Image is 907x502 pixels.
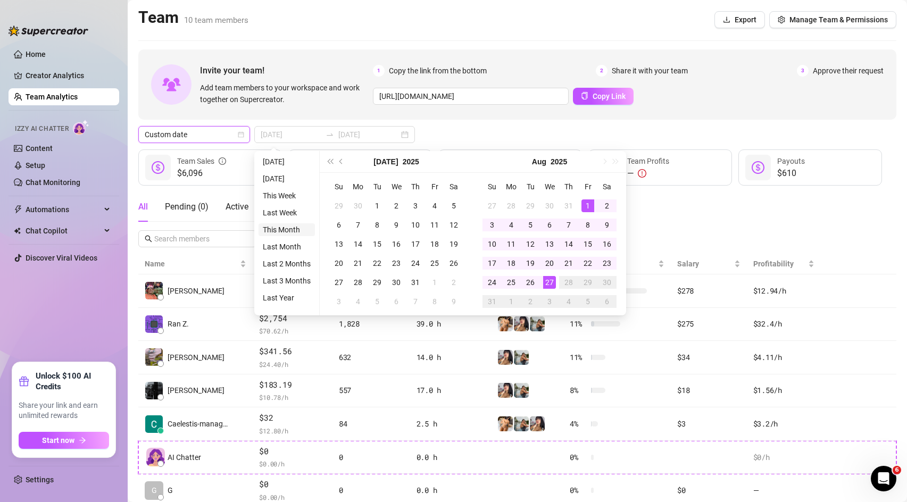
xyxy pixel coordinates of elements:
td: 2025-08-28 [559,273,578,292]
td: 2025-08-13 [540,235,559,254]
div: 4 [505,219,518,231]
li: Last Year [259,291,315,304]
td: 2025-09-04 [559,292,578,311]
input: Start date [261,129,321,140]
span: Active [226,202,248,212]
td: 2025-07-01 [368,196,387,215]
td: 2025-07-26 [444,254,463,273]
span: $2,754 [259,312,326,325]
span: [PERSON_NAME] [168,352,224,363]
div: 18 [428,238,441,250]
td: 2025-08-20 [540,254,559,273]
td: 2025-07-08 [368,215,387,235]
div: 30 [601,276,613,289]
a: Discover Viral Videos [26,254,97,262]
div: 10 [409,219,422,231]
img: Babydanix [514,316,529,331]
td: 2025-08-02 [597,196,617,215]
li: This Week [259,189,315,202]
button: Choose a year [551,151,567,172]
div: 13 [332,238,345,250]
td: 2025-08-24 [482,273,502,292]
img: SivanSecret [514,350,529,365]
div: 31 [486,295,498,308]
td: 2025-09-02 [521,292,540,311]
th: Mo [348,177,368,196]
td: 2025-08-11 [502,235,521,254]
div: 5 [524,219,537,231]
button: Previous month (PageUp) [336,151,347,172]
div: 19 [447,238,460,250]
td: 2025-08-02 [444,273,463,292]
td: 2025-07-23 [387,254,406,273]
td: 2025-08-06 [540,215,559,235]
td: 2025-06-30 [348,196,368,215]
div: 2 [447,276,460,289]
td: 2025-08-01 [578,196,597,215]
td: 2025-09-05 [578,292,597,311]
button: Last year (Control + left) [324,151,336,172]
div: 17 [486,257,498,270]
span: Copy Link [593,92,626,101]
div: 14 [562,238,575,250]
span: dollar-circle [152,161,164,174]
div: 25 [505,276,518,289]
span: Automations [26,201,101,218]
span: dollar-circle [752,161,764,174]
td: 2025-07-30 [387,273,406,292]
div: 4 [428,199,441,212]
div: 1 [371,199,384,212]
td: 2025-07-11 [425,215,444,235]
img: AI Chatter [73,120,89,135]
a: Settings [26,475,54,484]
th: Th [559,177,578,196]
img: izzy-ai-chatter-avatar-DDCN_rTZ.svg [146,448,165,466]
div: 6 [543,219,556,231]
div: 1 [428,276,441,289]
th: We [387,177,406,196]
td: 2025-08-22 [578,254,597,273]
img: Shalva [498,316,513,331]
input: Search members [154,233,242,245]
div: 20 [332,257,345,270]
span: Approve their request [813,65,884,77]
td: 2025-08-12 [521,235,540,254]
div: 24 [409,257,422,270]
td: 2025-08-10 [482,235,502,254]
li: This Month [259,223,315,236]
span: Export [735,15,756,24]
td: 2025-07-20 [329,254,348,273]
span: 10 team members [184,15,248,25]
span: download [723,16,730,23]
div: 6 [390,295,403,308]
th: Fr [425,177,444,196]
td: 2025-07-27 [482,196,502,215]
td: 2025-07-22 [368,254,387,273]
div: 13 [543,238,556,250]
th: We [540,177,559,196]
iframe: Intercom live chat [871,466,896,491]
div: 11 [428,219,441,231]
div: 27 [486,199,498,212]
div: 2 [601,199,613,212]
li: [DATE] [259,172,315,185]
div: 17 [409,238,422,250]
div: 8 [428,295,441,308]
div: 22 [371,257,384,270]
span: 6 [893,466,901,474]
td: 2025-08-09 [597,215,617,235]
td: 2025-08-04 [348,292,368,311]
div: 30 [543,199,556,212]
div: 1 [581,199,594,212]
td: 2025-08-23 [597,254,617,273]
div: Pending ( 0 ) [165,200,209,213]
div: 9 [447,295,460,308]
td: 2025-07-25 [425,254,444,273]
span: 11 % [570,318,587,330]
div: $12.94 /h [753,285,814,297]
div: 31 [562,199,575,212]
button: Manage Team & Permissions [769,11,896,28]
div: 3 [543,295,556,308]
div: 11 [505,238,518,250]
div: 14.0 h [417,352,485,363]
